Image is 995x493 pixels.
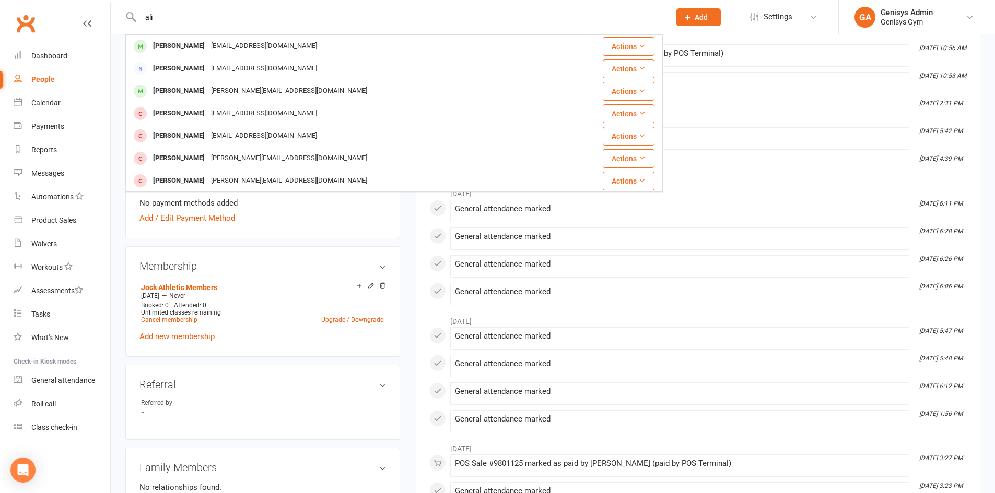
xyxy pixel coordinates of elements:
[150,39,208,54] div: [PERSON_NAME]
[455,459,905,468] div: POS Sale #9801125 marked as paid by [PERSON_NAME] (paid by POS Terminal)
[138,292,386,300] div: —
[31,333,69,342] div: What's New
[31,263,63,271] div: Workouts
[603,37,654,56] button: Actions
[139,212,235,224] a: Add / Edit Payment Method
[208,83,370,99] div: [PERSON_NAME][EMAIL_ADDRESS][DOMAIN_NAME]
[14,326,110,350] a: What's New
[881,8,933,17] div: Genisys Admin
[31,99,61,107] div: Calendar
[31,239,57,248] div: Waivers
[603,172,654,190] button: Actions
[31,216,76,224] div: Product Sales
[919,100,963,107] i: [DATE] 2:31 PM
[919,72,966,79] i: [DATE] 10:53 AM
[455,205,905,213] div: General attendance marked
[919,44,966,52] i: [DATE] 10:56 AM
[919,283,963,290] i: [DATE] 6:06 PM
[919,200,963,207] i: [DATE] 6:11 PM
[919,327,963,334] i: [DATE] 5:47 PM
[139,379,386,390] h3: Referral
[31,122,64,130] div: Payments
[854,7,875,28] div: GA
[455,49,905,58] div: POS Sale #8181473 marked as paid by Genisys Admin (paid by POS Terminal)
[31,286,83,295] div: Assessments
[14,232,110,256] a: Waivers
[603,149,654,168] button: Actions
[695,13,708,21] span: Add
[150,61,208,76] div: [PERSON_NAME]
[919,227,963,235] i: [DATE] 6:28 PM
[14,162,110,185] a: Messages
[676,8,721,26] button: Add
[31,376,95,384] div: General attendance
[141,309,221,316] span: Unlimited classes remaining
[31,310,50,318] div: Tasks
[150,173,208,188] div: [PERSON_NAME]
[208,106,320,121] div: [EMAIL_ADDRESS][DOMAIN_NAME]
[603,82,654,101] button: Actions
[919,255,963,262] i: [DATE] 6:26 PM
[919,155,963,162] i: [DATE] 4:39 PM
[919,410,963,417] i: [DATE] 1:56 PM
[603,127,654,146] button: Actions
[137,10,663,25] input: Search...
[139,260,386,272] h3: Membership
[141,316,197,323] a: Cancel membership
[31,52,67,60] div: Dashboard
[31,400,56,408] div: Roll call
[14,392,110,416] a: Roll call
[174,302,206,309] span: Attended: 0
[139,462,386,473] h3: Family Members
[455,287,905,296] div: General attendance marked
[141,408,386,417] strong: -
[764,5,792,29] span: Settings
[141,283,217,292] a: Jock Athletic Members
[14,303,110,326] a: Tasks
[139,332,215,341] a: Add new membership
[429,183,967,199] li: [DATE]
[455,132,905,141] div: General attendance marked
[14,279,110,303] a: Assessments
[919,127,963,135] i: [DATE] 5:42 PM
[455,387,905,396] div: General attendance marked
[14,68,110,91] a: People
[455,104,905,113] div: General attendance marked
[14,91,110,115] a: Calendar
[208,39,320,54] div: [EMAIL_ADDRESS][DOMAIN_NAME]
[31,193,74,201] div: Automations
[150,83,208,99] div: [PERSON_NAME]
[208,173,370,188] div: [PERSON_NAME][EMAIL_ADDRESS][DOMAIN_NAME]
[208,61,320,76] div: [EMAIL_ADDRESS][DOMAIN_NAME]
[321,316,383,323] a: Upgrade / Downgrade
[31,146,57,154] div: Reports
[455,232,905,241] div: General attendance marked
[919,482,963,489] i: [DATE] 3:23 PM
[455,260,905,269] div: General attendance marked
[455,332,905,341] div: General attendance marked
[881,17,933,27] div: Genisys Gym
[429,438,967,454] li: [DATE]
[150,128,208,143] div: [PERSON_NAME]
[455,359,905,368] div: General attendance marked
[919,382,963,390] i: [DATE] 6:12 PM
[14,44,110,68] a: Dashboard
[919,355,963,362] i: [DATE] 5:48 PM
[10,458,36,483] div: Open Intercom Messenger
[31,423,77,431] div: Class check-in
[141,292,159,299] span: [DATE]
[603,59,654,78] button: Actions
[429,310,967,327] li: [DATE]
[139,197,386,209] li: No payment methods added
[14,369,110,392] a: General attendance kiosk mode
[455,77,905,86] div: General attendance marked
[919,454,963,462] i: [DATE] 3:27 PM
[31,75,55,83] div: People
[150,151,208,166] div: [PERSON_NAME]
[208,128,320,143] div: [EMAIL_ADDRESS][DOMAIN_NAME]
[141,302,169,309] span: Booked: 0
[13,10,39,37] a: Clubworx
[208,151,370,166] div: [PERSON_NAME][EMAIL_ADDRESS][DOMAIN_NAME]
[169,292,185,299] span: Never
[455,415,905,424] div: General attendance marked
